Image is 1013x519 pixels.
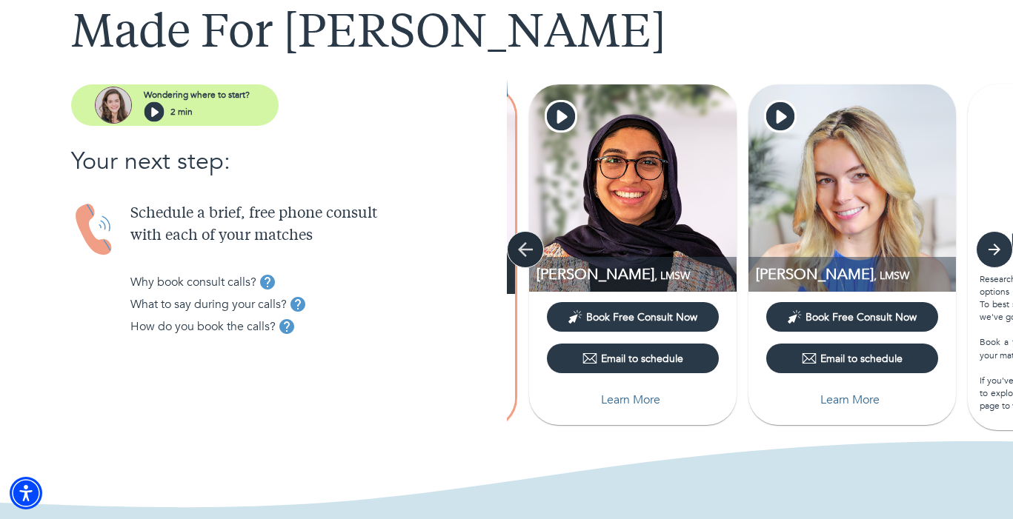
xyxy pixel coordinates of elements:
[130,273,256,291] p: Why book consult calls?
[71,84,279,126] button: assistantWondering where to start?2 min
[130,203,507,247] p: Schedule a brief, free phone consult with each of your matches
[756,264,956,284] p: LMSW
[820,391,880,409] p: Learn More
[601,391,660,409] p: Learn More
[547,302,719,332] button: Book Free Consult Now
[130,295,287,313] p: What to say during your calls?
[95,87,132,124] img: assistant
[256,271,279,293] button: tooltip
[529,84,737,292] img: Mariam Abukwaik profile
[582,351,683,366] div: Email to schedule
[802,351,903,366] div: Email to schedule
[170,105,193,118] p: 2 min
[276,315,298,338] button: tooltip
[654,269,690,283] span: , LMSW
[586,310,697,324] span: Book Free Consult Now
[71,203,119,257] img: Handset
[71,8,942,61] h1: Made For [PERSON_NAME]
[766,344,938,373] button: Email to schedule
[806,310,917,324] span: Book Free Consult Now
[547,385,719,415] button: Learn More
[71,144,507,179] p: Your next step:
[537,264,737,284] p: LMSW
[874,269,909,283] span: , LMSW
[287,293,309,315] button: tooltip
[144,88,250,101] p: Wondering where to start?
[766,385,938,415] button: Learn More
[10,477,42,509] div: Accessibility Menu
[130,318,276,335] p: How do you book the calls?
[748,84,956,292] img: Gracie Tenney profile
[766,302,938,332] button: Book Free Consult Now
[547,344,719,373] button: Email to schedule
